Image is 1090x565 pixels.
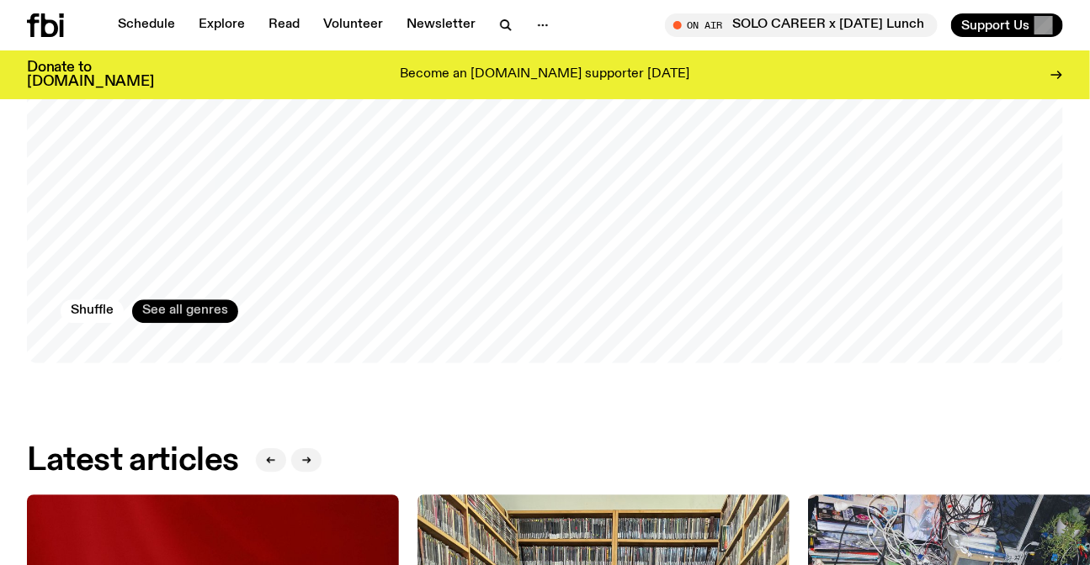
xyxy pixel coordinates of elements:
[951,13,1063,37] button: Support Us
[132,299,238,323] a: See all genres
[108,13,185,37] a: Schedule
[61,299,124,323] button: Shuffle
[189,13,255,37] a: Explore
[27,446,239,476] h2: Latest articles
[401,67,690,82] p: Become an [DOMAIN_NAME] supporter [DATE]
[27,61,154,89] h3: Donate to [DOMAIN_NAME]
[665,13,938,37] button: On AirSOLO CAREER x [DATE] Lunch
[313,13,393,37] a: Volunteer
[258,13,310,37] a: Read
[396,13,486,37] a: Newsletter
[961,18,1029,33] span: Support Us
